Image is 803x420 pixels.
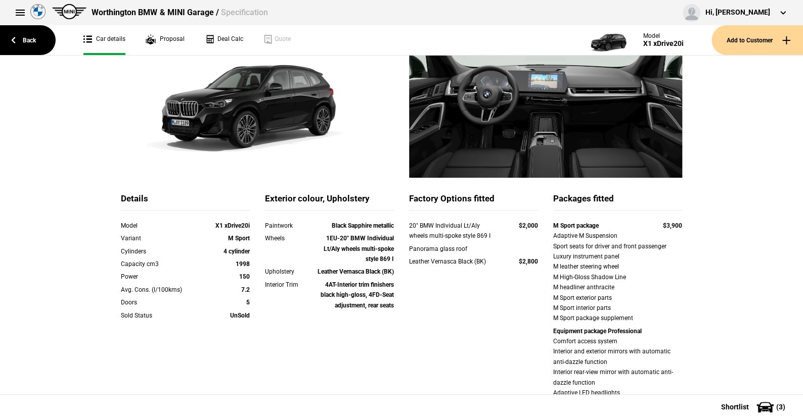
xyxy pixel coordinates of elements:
[121,233,198,243] div: Variant
[121,272,198,282] div: Power
[409,193,538,211] div: Factory Options fitted
[265,267,317,277] div: Upholstery
[265,280,317,290] div: Interior Trim
[706,394,803,419] button: Shortlist(3)
[553,231,682,324] div: Adaptive M Suspension Sport seats for driver and front passenger Luxury instrument panel M leathe...
[705,8,770,18] div: Hi, [PERSON_NAME]
[321,281,394,309] strong: 4AT-Interior trim finishers black high-gloss, 4FD-Seat adjustment, rear seats
[83,25,125,55] a: Car details
[519,258,538,265] strong: $2,800
[711,25,803,55] button: Add to Customer
[553,193,682,211] div: Packages fitted
[121,297,198,307] div: Doors
[643,32,684,39] div: Model
[643,39,684,48] div: X1 xDrive20i
[663,222,682,229] strong: $3,900
[324,235,394,262] strong: 1EU-20" BMW Individual Lt/Aly wheels multi-spoke style 869 I
[265,221,317,231] div: Paintwork
[265,193,394,211] div: Exterior colour, Upholstery
[30,4,46,19] img: bmw.png
[121,246,198,256] div: Cylinders
[121,221,198,231] div: Model
[215,222,250,229] strong: X1 xDrive20i
[553,328,642,335] strong: Equipment package Professional
[121,310,198,321] div: Sold Status
[241,286,250,293] strong: 7.2
[409,244,500,254] div: Panorama glass roof
[553,222,599,229] strong: M Sport package
[121,193,250,211] div: Details
[52,4,86,19] img: mini.png
[239,273,250,280] strong: 150
[236,260,250,268] strong: 1998
[246,299,250,306] strong: 5
[721,403,749,410] span: Shortlist
[409,221,500,241] div: 20" BMW Individual Lt/Aly wheels multi-spoke style 869 I
[332,222,394,229] strong: Black Sapphire metallic
[205,25,243,55] a: Deal Calc
[230,312,250,319] strong: UnSold
[220,8,267,17] span: Specification
[121,285,198,295] div: Avg. Cons. (l/100kms)
[519,222,538,229] strong: $2,000
[409,256,500,267] div: Leather Vernasca Black (BK)
[224,248,250,255] strong: 4 cylinder
[92,7,267,18] div: Worthington BMW & MINI Garage /
[121,259,198,269] div: Capacity cm3
[146,25,185,55] a: Proposal
[318,268,394,275] strong: Leather Vernasca Black (BK)
[265,233,317,243] div: Wheels
[776,403,785,410] span: ( 3 )
[228,235,250,242] strong: M Sport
